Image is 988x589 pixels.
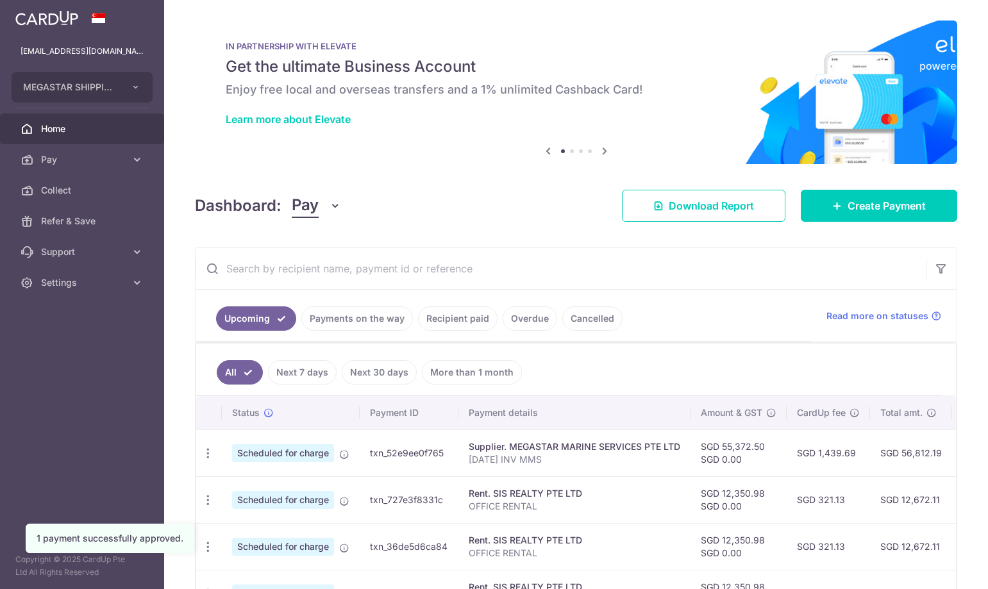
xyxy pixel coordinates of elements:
[826,310,941,322] a: Read more on statuses
[622,190,785,222] a: Download Report
[469,440,680,453] div: Supplier. MEGASTAR MARINE SERVICES PTE LTD
[301,306,413,331] a: Payments on the way
[196,248,926,289] input: Search by recipient name, payment id or reference
[23,81,118,94] span: MEGASTAR SHIPPING PTE LTD
[360,396,458,429] th: Payment ID
[41,215,126,228] span: Refer & Save
[342,360,417,385] a: Next 30 days
[41,245,126,258] span: Support
[691,429,787,476] td: SGD 55,372.50 SGD 0.00
[870,476,952,523] td: SGD 12,672.11
[906,551,975,583] iframe: Opens a widget where you can find more information
[216,306,296,331] a: Upcoming
[12,72,153,103] button: MEGASTAR SHIPPING PTE LTD
[217,360,263,385] a: All
[848,198,926,213] span: Create Payment
[458,396,691,429] th: Payment details
[826,310,928,322] span: Read more on statuses
[226,41,926,51] p: IN PARTNERSHIP WITH ELEVATE
[870,429,952,476] td: SGD 56,812.19
[292,194,341,218] button: Pay
[469,547,680,560] p: OFFICE RENTAL
[797,406,846,419] span: CardUp fee
[37,532,183,545] div: 1 payment successfully approved.
[562,306,623,331] a: Cancelled
[41,153,126,166] span: Pay
[418,306,498,331] a: Recipient paid
[232,444,334,462] span: Scheduled for charge
[469,487,680,500] div: Rent. SIS REALTY PTE LTD
[360,523,458,570] td: txn_36de5d6ca84
[469,534,680,547] div: Rent. SIS REALTY PTE LTD
[787,523,870,570] td: SGD 321.13
[226,56,926,77] h5: Get the ultimate Business Account
[195,194,281,217] h4: Dashboard:
[232,538,334,556] span: Scheduled for charge
[691,476,787,523] td: SGD 12,350.98 SGD 0.00
[226,113,351,126] a: Learn more about Elevate
[691,523,787,570] td: SGD 12,350.98 SGD 0.00
[503,306,557,331] a: Overdue
[195,21,957,164] img: Renovation banner
[21,45,144,58] p: [EMAIL_ADDRESS][DOMAIN_NAME]
[787,429,870,476] td: SGD 1,439.69
[232,491,334,509] span: Scheduled for charge
[268,360,337,385] a: Next 7 days
[880,406,923,419] span: Total amt.
[469,453,680,466] p: [DATE] INV MMS
[701,406,762,419] span: Amount & GST
[41,184,126,197] span: Collect
[469,500,680,513] p: OFFICE RENTAL
[360,476,458,523] td: txn_727e3f8331c
[787,476,870,523] td: SGD 321.13
[226,82,926,97] h6: Enjoy free local and overseas transfers and a 1% unlimited Cashback Card!
[15,10,78,26] img: CardUp
[232,406,260,419] span: Status
[41,122,126,135] span: Home
[292,194,319,218] span: Pay
[360,429,458,476] td: txn_52e9ee0f765
[422,360,522,385] a: More than 1 month
[669,198,754,213] span: Download Report
[801,190,957,222] a: Create Payment
[870,523,952,570] td: SGD 12,672.11
[41,276,126,289] span: Settings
